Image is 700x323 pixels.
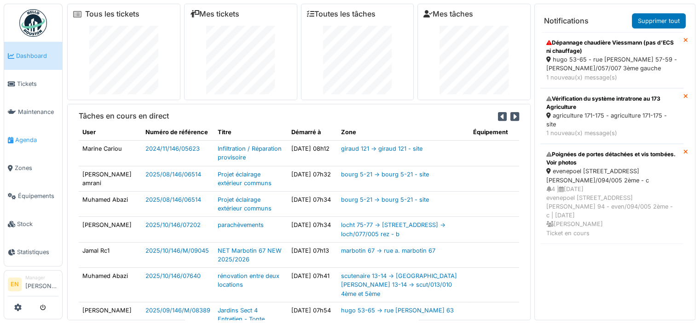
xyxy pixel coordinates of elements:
[546,73,677,82] div: 1 nouveau(x) message(s)
[145,221,201,228] a: 2025/10/146/07202
[214,124,288,141] th: Titre
[546,185,677,238] div: 4 | [DATE] evenepoel [STREET_ADDRESS][PERSON_NAME] 94 - even/094/005 2ème - c | [DATE] [PERSON_NA...
[8,274,58,296] a: EN Manager[PERSON_NAME]
[19,9,47,37] img: Badge_color-CXgf-gQk.svg
[218,221,264,228] a: parachèvements
[218,272,279,288] a: rénovation entre deux locations
[546,95,677,111] div: Vérification du système intratrone au 173 Agriculture
[341,247,435,254] a: marbotin 67 -> rue a. marbotin 67
[546,39,677,55] div: Dépannage chaudière Viessmann (pas d’ECS ni chauffage)
[546,167,677,184] div: evenepoel [STREET_ADDRESS][PERSON_NAME]/094/005 2ème - c
[16,51,58,60] span: Dashboard
[288,217,337,242] td: [DATE] 07h34
[288,124,337,141] th: Démarré à
[307,10,376,18] a: Toutes les tâches
[288,141,337,166] td: [DATE] 08h12
[4,154,62,182] a: Zones
[423,10,473,18] a: Mes tâches
[4,210,62,238] a: Stock
[288,242,337,267] td: [DATE] 07h13
[25,274,58,281] div: Manager
[79,242,142,267] td: Jamal Rc1
[85,10,139,18] a: Tous les tickets
[190,10,239,18] a: Mes tickets
[25,274,58,294] li: [PERSON_NAME]
[341,145,422,152] a: giraud 121 -> giraud 121 - site
[15,136,58,144] span: Agenda
[546,129,677,137] div: 1 nouveau(x) message(s)
[341,307,454,314] a: hugo 53-65 -> rue [PERSON_NAME] 63
[4,238,62,266] a: Statistiques
[79,112,169,120] h6: Tâches en cours en direct
[540,88,683,144] a: Vérification du système intratrone au 173 Agriculture agriculture 171-175 - agriculture 171-175 -...
[4,98,62,126] a: Maintenance
[145,272,201,279] a: 2025/10/146/07640
[341,272,457,297] a: scutenaire 13-14 -> [GEOGRAPHIC_DATA][PERSON_NAME] 13-14 -> scut/013/010 4ème et 5ème
[546,111,677,129] div: agriculture 171-175 - agriculture 171-175 - site
[18,192,58,200] span: Équipements
[8,278,22,291] li: EN
[341,196,429,203] a: bourg 5-21 -> bourg 5-21 - site
[540,144,683,244] a: Poignées de portes détachées et vis tombées. Voir photos evenepoel [STREET_ADDRESS][PERSON_NAME]/...
[79,217,142,242] td: [PERSON_NAME]
[337,124,469,141] th: Zone
[142,124,214,141] th: Numéro de référence
[17,79,58,88] span: Tickets
[82,129,96,136] span: translation missing: fr.shared.user
[79,192,142,217] td: Muhamed Abazi
[79,141,142,166] td: Marine Cariou
[218,171,272,187] a: Projet éclairage extérieur communs
[4,126,62,154] a: Agenda
[544,17,589,25] h6: Notifications
[145,145,200,152] a: 2024/11/146/05623
[79,268,142,302] td: Muhamed Abazi
[218,247,282,263] a: NET Marbotin 67 NEW 2025/2026
[17,220,58,228] span: Stock
[145,247,209,254] a: 2025/10/146/M/09045
[288,166,337,191] td: [DATE] 07h32
[288,268,337,302] td: [DATE] 07h41
[341,221,445,237] a: locht 75-77 -> [STREET_ADDRESS] -> loch/077/005 rez - b
[218,196,272,212] a: Projet éclairage extérieur communs
[18,108,58,116] span: Maintenance
[540,32,683,88] a: Dépannage chaudière Viessmann (pas d’ECS ni chauffage) hugo 53-65 - rue [PERSON_NAME] 57-59 - [PE...
[288,192,337,217] td: [DATE] 07h34
[145,307,210,314] a: 2025/09/146/M/08389
[4,182,62,210] a: Équipements
[145,196,201,203] a: 2025/08/146/06514
[469,124,519,141] th: Équipement
[218,145,282,161] a: Infiltration / Réparation provisoire
[79,166,142,191] td: [PERSON_NAME] amrani
[145,171,201,178] a: 2025/08/146/06514
[546,55,677,73] div: hugo 53-65 - rue [PERSON_NAME] 57-59 - [PERSON_NAME]/057/007 3ème gauche
[15,164,58,172] span: Zones
[632,13,686,28] a: Supprimer tout
[341,171,429,178] a: bourg 5-21 -> bourg 5-21 - site
[17,248,58,256] span: Statistiques
[4,70,62,98] a: Tickets
[4,42,62,70] a: Dashboard
[546,150,677,167] div: Poignées de portes détachées et vis tombées. Voir photos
